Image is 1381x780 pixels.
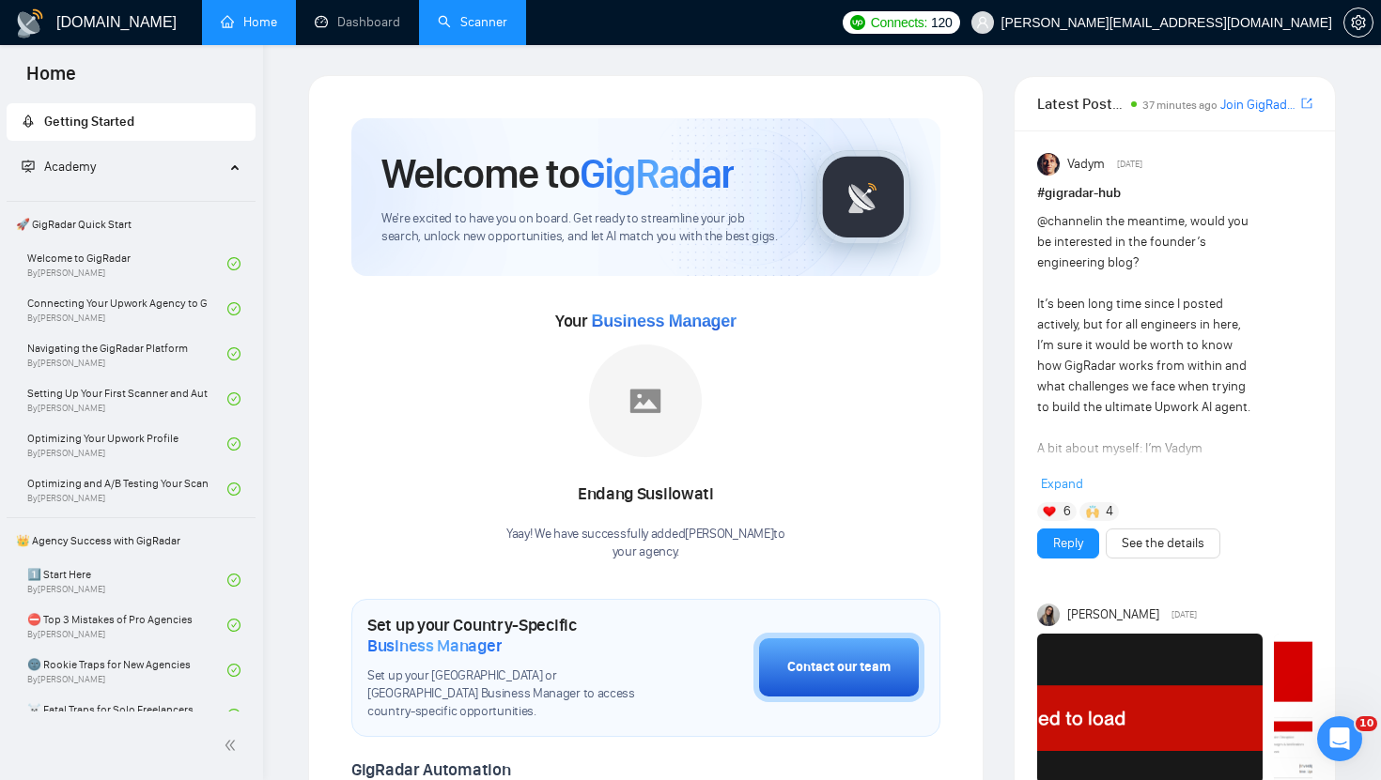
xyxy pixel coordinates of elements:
span: check-circle [227,709,241,722]
button: setting [1343,8,1373,38]
a: Navigating the GigRadar PlatformBy[PERSON_NAME] [27,333,227,375]
span: check-circle [227,437,241,451]
span: Getting Started [44,114,134,130]
span: 120 [931,12,952,33]
span: Academy [44,159,96,175]
span: check-circle [227,664,241,677]
h1: Set up your Country-Specific [367,615,659,656]
span: check-circle [227,257,241,270]
span: @channel [1037,213,1093,229]
iframe: Intercom live chat [1317,716,1362,761]
a: 1️⃣ Start HereBy[PERSON_NAME] [27,559,227,601]
span: fund-projection-screen [22,160,35,173]
span: We're excited to have you on board. Get ready to streamline your job search, unlock new opportuni... [381,210,786,246]
span: check-circle [227,574,241,587]
span: Business Manager [367,635,502,656]
span: Vadym [1067,154,1105,175]
img: placeholder.png [589,344,702,457]
a: ☠️ Fatal Traps for Solo Freelancers [27,695,227,736]
img: gigradar-logo.png [816,150,910,244]
a: Welcome to GigRadarBy[PERSON_NAME] [27,243,227,284]
div: Endang Susilowati [506,479,785,511]
span: check-circle [227,482,241,496]
span: GigRadar Automation [351,759,510,780]
span: check-circle [227,619,241,632]
span: Latest Posts from the GigRadar Community [1037,92,1126,115]
a: See the details [1122,533,1204,554]
h1: Welcome to [381,148,734,199]
a: ⛔ Top 3 Mistakes of Pro AgenciesBy[PERSON_NAME] [27,604,227,646]
a: Reply [1053,533,1083,554]
span: Your [555,311,737,331]
a: Join GigRadar Slack Community [1220,95,1297,115]
span: 6 [1063,502,1071,521]
span: Academy [22,159,96,175]
span: Set up your [GEOGRAPHIC_DATA] or [GEOGRAPHIC_DATA] Business Manager to access country-specific op... [367,667,659,721]
a: 🌚 Rookie Traps for New AgenciesBy[PERSON_NAME] [27,650,227,691]
span: Expand [1041,476,1083,492]
a: Optimizing and A/B Testing Your Scanner for Better ResultsBy[PERSON_NAME] [27,468,227,510]
div: Yaay! We have successfully added [PERSON_NAME] to [506,526,785,561]
a: homeHome [221,14,277,30]
li: Getting Started [7,103,256,141]
img: ❤️ [1043,505,1056,518]
button: See the details [1106,528,1220,558]
span: Connects: [871,12,927,33]
div: Contact our team [787,657,891,678]
a: Setting Up Your First Scanner and Auto-BidderBy[PERSON_NAME] [27,378,227,420]
span: rocket [22,115,35,128]
a: searchScanner [438,14,507,30]
button: Contact our team [753,633,924,702]
p: your agency . [506,543,785,561]
span: [DATE] [1117,156,1142,173]
span: Business Manager [591,312,736,330]
span: 37 minutes ago [1142,99,1218,112]
a: dashboardDashboard [315,14,400,30]
a: export [1301,95,1312,113]
span: GigRadar [580,148,734,199]
a: setting [1343,15,1373,30]
img: Vadym [1037,153,1060,176]
span: check-circle [227,392,241,405]
img: upwork-logo.png [850,15,865,30]
span: [PERSON_NAME] [1067,604,1159,625]
span: 4 [1106,502,1113,521]
span: check-circle [227,347,241,360]
img: logo [15,8,45,38]
img: Mariia Heshka [1037,604,1060,626]
span: user [976,16,989,29]
span: 10 [1356,716,1377,731]
a: Connecting Your Upwork Agency to GigRadarBy[PERSON_NAME] [27,288,227,329]
span: export [1301,96,1312,111]
span: [DATE] [1172,606,1197,623]
span: double-left [224,736,242,755]
span: Home [11,60,91,99]
a: Optimizing Your Upwork ProfileBy[PERSON_NAME] [27,423,227,465]
span: setting [1344,15,1373,30]
span: 🚀 GigRadar Quick Start [8,206,254,243]
img: 🙌 [1086,505,1099,518]
span: check-circle [227,302,241,315]
h1: # gigradar-hub [1037,183,1312,204]
span: 👑 Agency Success with GigRadar [8,522,254,559]
button: Reply [1037,528,1099,558]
